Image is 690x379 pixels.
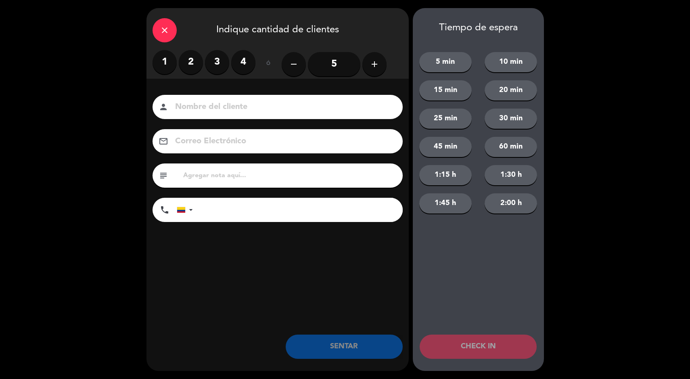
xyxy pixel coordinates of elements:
div: ó [255,50,282,78]
button: 2:00 h [485,193,537,214]
input: Correo Electrónico [174,134,392,149]
button: 1:30 h [485,165,537,185]
i: close [160,25,169,35]
label: 1 [153,50,177,74]
button: 45 min [419,137,472,157]
button: SENTAR [286,335,403,359]
button: CHECK IN [420,335,537,359]
button: 25 min [419,109,472,129]
div: Tiempo de espera [413,22,544,34]
button: 5 min [419,52,472,72]
button: add [362,52,387,76]
button: 1:15 h [419,165,472,185]
div: Indique cantidad de clientes [146,8,409,50]
button: 10 min [485,52,537,72]
button: 60 min [485,137,537,157]
i: add [370,59,379,69]
label: 2 [179,50,203,74]
label: 3 [205,50,229,74]
i: subject [159,171,168,180]
input: Agregar nota aquí... [182,170,397,181]
button: 1:45 h [419,193,472,214]
i: remove [289,59,299,69]
div: Colombia: +57 [177,198,196,222]
i: phone [160,205,169,215]
input: Nombre del cliente [174,100,392,114]
label: 4 [231,50,255,74]
button: remove [282,52,306,76]
button: 20 min [485,80,537,101]
button: 15 min [419,80,472,101]
i: person [159,102,168,112]
i: email [159,136,168,146]
button: 30 min [485,109,537,129]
